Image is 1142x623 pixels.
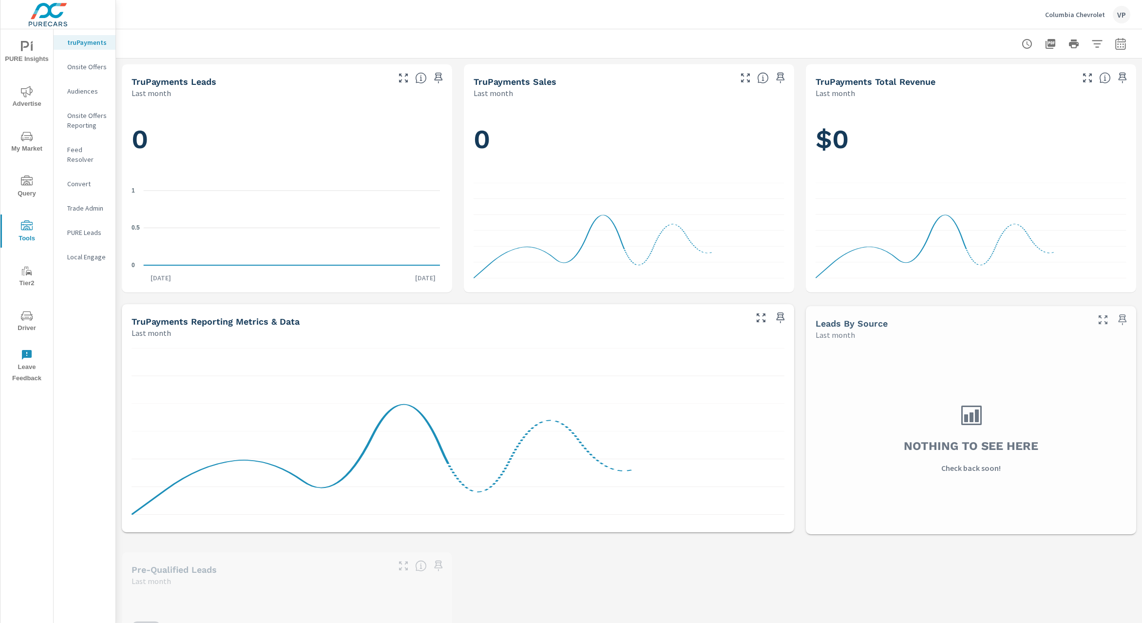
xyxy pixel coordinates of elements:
[54,225,115,240] div: PURE Leads
[816,329,855,341] p: Last month
[0,29,53,388] div: nav menu
[474,123,784,156] h1: 0
[132,187,135,194] text: 1
[1115,312,1130,328] span: Save this to your personalized report
[816,318,888,329] h5: Leads By Source
[1041,34,1060,54] button: "Export Report to PDF"
[67,228,108,237] p: PURE Leads
[54,84,115,98] div: Audiences
[1045,10,1105,19] p: Columbia Chevrolet
[3,41,50,65] span: PURE Insights
[431,70,446,86] span: Save this to your personalized report
[816,87,855,99] p: Last month
[415,560,427,572] span: A basic review has been done and approved the credit worthiness of the lead by the configured cre...
[67,203,108,213] p: Trade Admin
[3,265,50,289] span: Tier2
[3,86,50,110] span: Advertise
[816,77,935,87] h5: truPayments Total Revenue
[1115,70,1130,86] span: Save this to your personalized report
[54,201,115,215] div: Trade Admin
[132,262,135,269] text: 0
[474,77,556,87] h5: truPayments Sales
[132,565,217,575] h5: Pre-Qualified Leads
[3,175,50,199] span: Query
[773,310,788,326] span: Save this to your personalized report
[753,310,769,326] button: Make Fullscreen
[904,438,1038,454] h3: Nothing to see here
[54,35,115,50] div: truPayments
[415,72,427,84] span: The number of truPayments leads.
[396,558,411,574] button: Make Fullscreen
[773,70,788,86] span: Save this to your personalized report
[132,77,216,87] h5: truPayments Leads
[67,179,108,189] p: Convert
[144,273,178,283] p: [DATE]
[408,273,442,283] p: [DATE]
[738,70,753,86] button: Make Fullscreen
[1099,72,1111,84] span: Total revenue from sales matched to a truPayments lead. [Source: This data is sourced from the de...
[941,462,1001,474] p: Check back soon!
[54,108,115,133] div: Onsite Offers Reporting
[67,86,108,96] p: Audiences
[67,252,108,262] p: Local Engage
[816,123,1126,156] h1: $0
[67,38,108,47] p: truPayments
[474,87,513,99] p: Last month
[3,310,50,334] span: Driver
[67,62,108,72] p: Onsite Offers
[54,59,115,74] div: Onsite Offers
[757,72,769,84] span: Number of sales matched to a truPayments lead. [Source: This data is sourced from the dealer's DM...
[67,145,108,164] p: Feed Resolver
[132,224,140,231] text: 0.5
[1087,34,1107,54] button: Apply Filters
[54,250,115,264] div: Local Engage
[1080,70,1095,86] button: Make Fullscreen
[1095,312,1111,328] button: Make Fullscreen
[3,220,50,244] span: Tools
[132,87,171,99] p: Last month
[132,316,300,327] h5: truPayments Reporting Metrics & Data
[3,131,50,155] span: My Market
[1064,34,1084,54] button: Print Report
[54,142,115,167] div: Feed Resolver
[3,349,50,384] span: Leave Feedback
[132,327,171,339] p: Last month
[132,123,442,156] h1: 0
[1113,6,1130,23] div: VP
[132,575,171,587] p: Last month
[54,176,115,191] div: Convert
[1111,34,1130,54] button: Select Date Range
[67,111,108,130] p: Onsite Offers Reporting
[396,70,411,86] button: Make Fullscreen
[431,558,446,574] span: Save this to your personalized report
